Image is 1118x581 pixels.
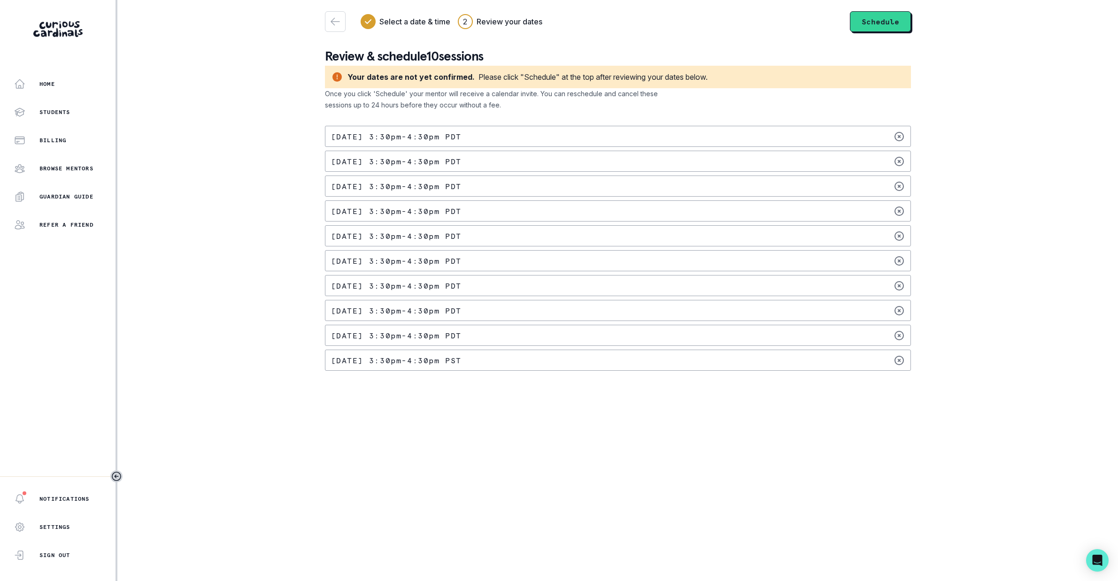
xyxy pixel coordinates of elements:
p: [DATE] 3:30pm - 4:30pm PST [331,357,462,364]
p: Students [39,108,70,116]
p: Notifications [39,495,90,503]
p: Billing [39,137,66,144]
p: Settings [39,523,70,531]
h3: Review your dates [477,16,542,27]
p: Once you click 'Schedule' your mentor will receive a calendar invite. You can reschedule and canc... [325,88,686,111]
p: [DATE] 3:30pm - 4:30pm PDT [331,183,462,190]
h3: Select a date & time [379,16,450,27]
p: Refer a friend [39,221,93,229]
div: 2 [463,16,467,27]
p: Browse Mentors [39,165,93,172]
p: [DATE] 3:30pm - 4:30pm PDT [331,307,462,314]
div: Please click "Schedule" at the top after reviewing your dates below. [478,71,708,83]
p: [DATE] 3:30pm - 4:30pm PDT [331,257,462,265]
div: Your dates are not yet confirmed. [347,71,475,83]
p: Guardian Guide [39,193,93,200]
p: Review & schedule 10 sessions [325,47,911,66]
p: [DATE] 3:30pm - 4:30pm PDT [331,282,462,290]
p: [DATE] 3:30pm - 4:30pm PDT [331,133,462,140]
button: Schedule [850,11,911,32]
p: [DATE] 3:30pm - 4:30pm PDT [331,158,462,165]
p: [DATE] 3:30pm - 4:30pm PDT [331,232,462,240]
p: Sign Out [39,551,70,559]
button: Toggle sidebar [110,470,123,482]
p: [DATE] 3:30pm - 4:30pm PDT [331,207,462,215]
p: Home [39,80,55,88]
div: Open Intercom Messenger [1086,549,1109,572]
p: [DATE] 3:30pm - 4:30pm PDT [331,332,462,339]
img: Curious Cardinals Logo [33,21,83,37]
div: Progress [361,14,542,29]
